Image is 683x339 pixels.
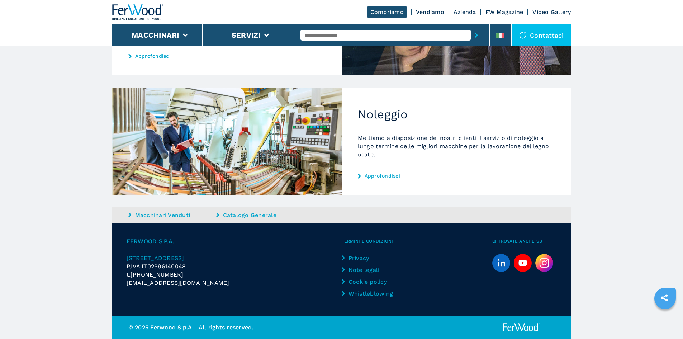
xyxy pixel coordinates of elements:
[127,254,342,262] a: [STREET_ADDRESS]
[112,4,164,20] img: Ferwood
[367,6,407,18] a: Compriamo
[112,88,342,195] img: Noleggio
[532,9,571,15] a: Video Gallery
[492,254,510,272] a: linkedin
[342,289,402,298] a: Whistleblowing
[358,134,555,159] p: Mettiamo a disposizione dei nostri clienti il servizio di noleggio a lungo termine delle migliori...
[128,323,342,331] p: © 2025 Ferwood S.p.A. | All rights reserved.
[131,270,184,279] span: [PHONE_NUMBER]
[492,237,557,245] span: Ci trovate anche su
[127,279,229,287] span: [EMAIL_ADDRESS][DOMAIN_NAME]
[454,9,476,15] a: Azienda
[471,27,482,43] button: submit-button
[127,237,342,245] span: FERWOOD S.P.A.
[358,173,555,179] a: Approfondisci
[127,263,186,270] span: P.IVA IT02996140048
[416,9,444,15] a: Vendiamo
[128,53,326,59] a: Approfondisci
[132,31,179,39] button: Macchinari
[342,237,492,245] span: Termini e condizioni
[485,9,523,15] a: FW Magazine
[342,254,402,262] a: Privacy
[535,254,553,272] img: Instagram
[342,266,402,274] a: Note legali
[653,307,678,334] iframe: Chat
[655,289,673,307] a: sharethis
[512,24,571,46] div: Contattaci
[502,323,541,332] img: Ferwood
[342,278,402,286] a: Cookie policy
[519,32,526,39] img: Contattaci
[128,211,214,219] a: Macchinari Venduti
[127,255,184,262] span: [STREET_ADDRESS]
[358,107,555,122] h2: Noleggio
[514,254,532,272] a: youtube
[216,211,302,219] a: Catalogo Generale
[232,31,261,39] button: Servizi
[127,270,342,279] div: t.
